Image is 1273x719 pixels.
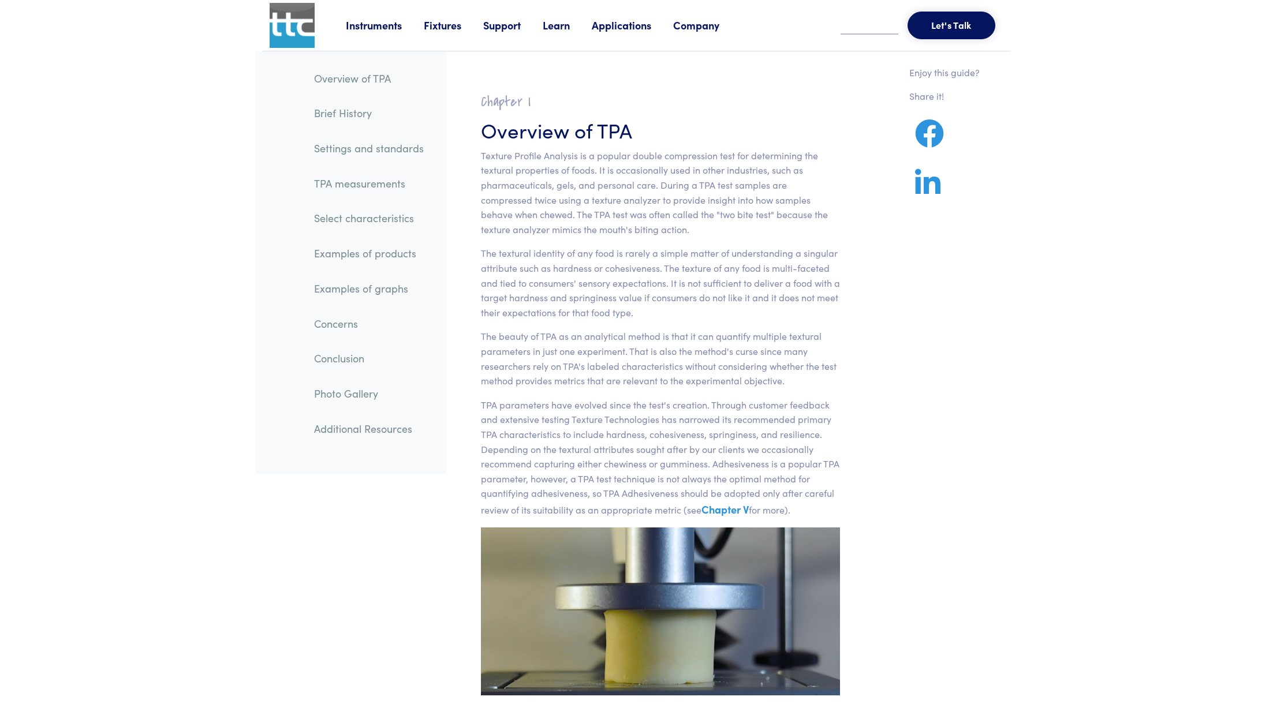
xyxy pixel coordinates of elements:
[305,170,433,197] a: TPA measurements
[305,275,433,302] a: Examples of graphs
[481,527,841,696] img: cheese, precompression
[481,246,841,320] p: The textural identity of any food is rarely a simple matter of understanding a singular attribute...
[305,100,433,126] a: Brief History
[481,398,841,518] p: TPA parameters have evolved since the test's creation. Through customer feedback and extensive te...
[543,18,592,32] a: Learn
[424,18,483,32] a: Fixtures
[305,310,433,337] a: Concerns
[305,345,433,372] a: Conclusion
[909,182,946,197] a: Share on LinkedIn
[270,3,315,48] img: ttc_logo_1x1_v1.0.png
[305,205,433,231] a: Select characteristics
[481,148,841,237] p: Texture Profile Analysis is a popular double compression test for determining the textural proper...
[908,12,995,39] button: Let's Talk
[592,18,673,32] a: Applications
[305,415,433,442] a: Additional Resources
[305,240,433,267] a: Examples of products
[481,329,841,388] p: The beauty of TPA as an analytical method is that it can quantify multiple textural parameters in...
[305,65,433,92] a: Overview of TPA
[701,502,749,516] a: Chapter V
[673,18,741,32] a: Company
[481,115,841,144] h3: Overview of TPA
[483,18,543,32] a: Support
[305,135,433,162] a: Settings and standards
[481,93,841,111] h2: Chapter I
[909,89,980,104] p: Share it!
[346,18,424,32] a: Instruments
[909,65,980,80] p: Enjoy this guide?
[305,380,433,407] a: Photo Gallery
